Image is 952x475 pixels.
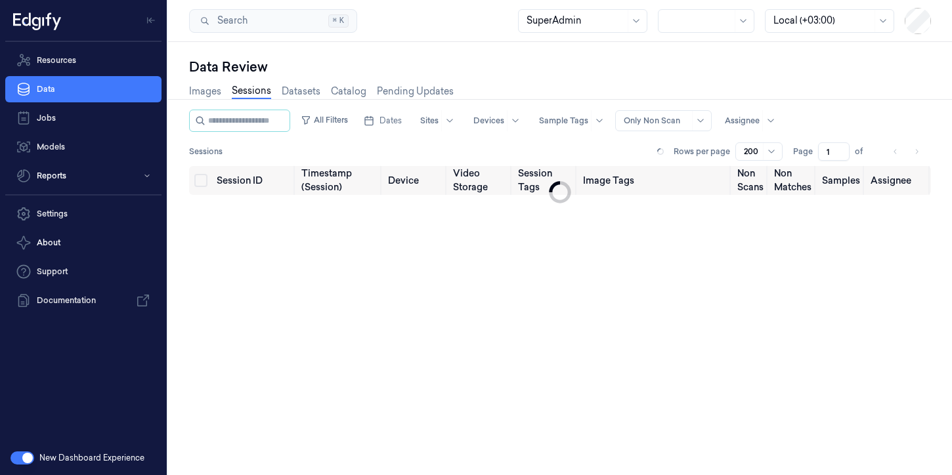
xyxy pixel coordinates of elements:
[5,163,162,189] button: Reports
[377,85,454,98] a: Pending Updates
[232,84,271,99] a: Sessions
[5,287,162,314] a: Documentation
[141,10,162,31] button: Toggle Navigation
[379,115,402,127] span: Dates
[282,85,320,98] a: Datasets
[886,142,926,161] nav: pagination
[5,105,162,131] a: Jobs
[674,146,730,157] p: Rows per page
[212,14,248,28] span: Search
[383,166,447,195] th: Device
[189,85,221,98] a: Images
[513,166,578,195] th: Session Tags
[817,166,865,195] th: Samples
[5,134,162,160] a: Models
[855,146,876,157] span: of
[448,166,513,195] th: Video Storage
[358,110,407,131] button: Dates
[5,230,162,256] button: About
[331,85,366,98] a: Catalog
[578,166,732,195] th: Image Tags
[5,201,162,227] a: Settings
[194,174,207,187] button: Select all
[296,166,383,195] th: Timestamp (Session)
[865,166,931,195] th: Assignee
[5,76,162,102] a: Data
[5,47,162,73] a: Resources
[295,110,353,131] button: All Filters
[189,9,357,33] button: Search⌘K
[189,146,223,157] span: Sessions
[5,258,162,285] a: Support
[211,166,296,195] th: Session ID
[189,58,931,76] div: Data Review
[769,166,817,195] th: Non Matches
[732,166,769,195] th: Non Scans
[793,146,813,157] span: Page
